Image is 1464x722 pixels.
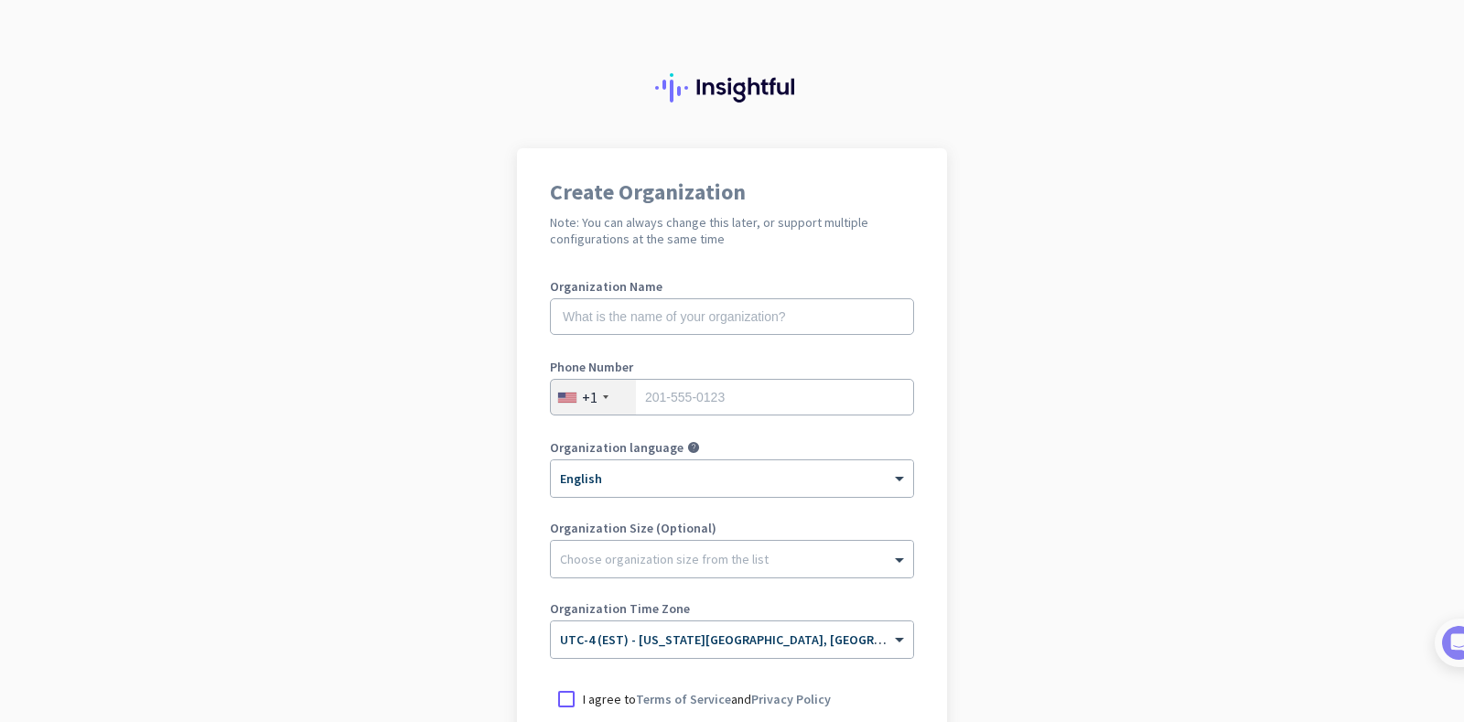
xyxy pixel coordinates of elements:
[687,441,700,454] i: help
[550,379,914,415] input: 201-555-0123
[751,691,831,707] a: Privacy Policy
[550,602,914,615] label: Organization Time Zone
[550,441,684,454] label: Organization language
[550,214,914,247] h2: Note: You can always change this later, or support multiple configurations at the same time
[550,522,914,534] label: Organization Size (Optional)
[550,298,914,335] input: What is the name of your organization?
[583,690,831,708] p: I agree to and
[550,280,914,293] label: Organization Name
[636,691,731,707] a: Terms of Service
[655,73,809,102] img: Insightful
[582,388,597,406] div: +1
[550,181,914,203] h1: Create Organization
[550,361,914,373] label: Phone Number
